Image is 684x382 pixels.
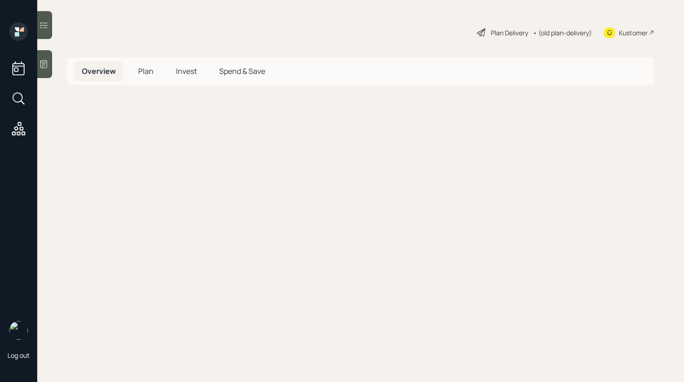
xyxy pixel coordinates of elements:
[491,28,528,38] div: Plan Delivery
[176,66,197,76] span: Invest
[82,66,116,76] span: Overview
[533,28,592,38] div: • (old plan-delivery)
[7,351,30,360] div: Log out
[138,66,154,76] span: Plan
[219,66,265,76] span: Spend & Save
[9,321,28,340] img: retirable_logo.png
[619,28,648,38] div: Kustomer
